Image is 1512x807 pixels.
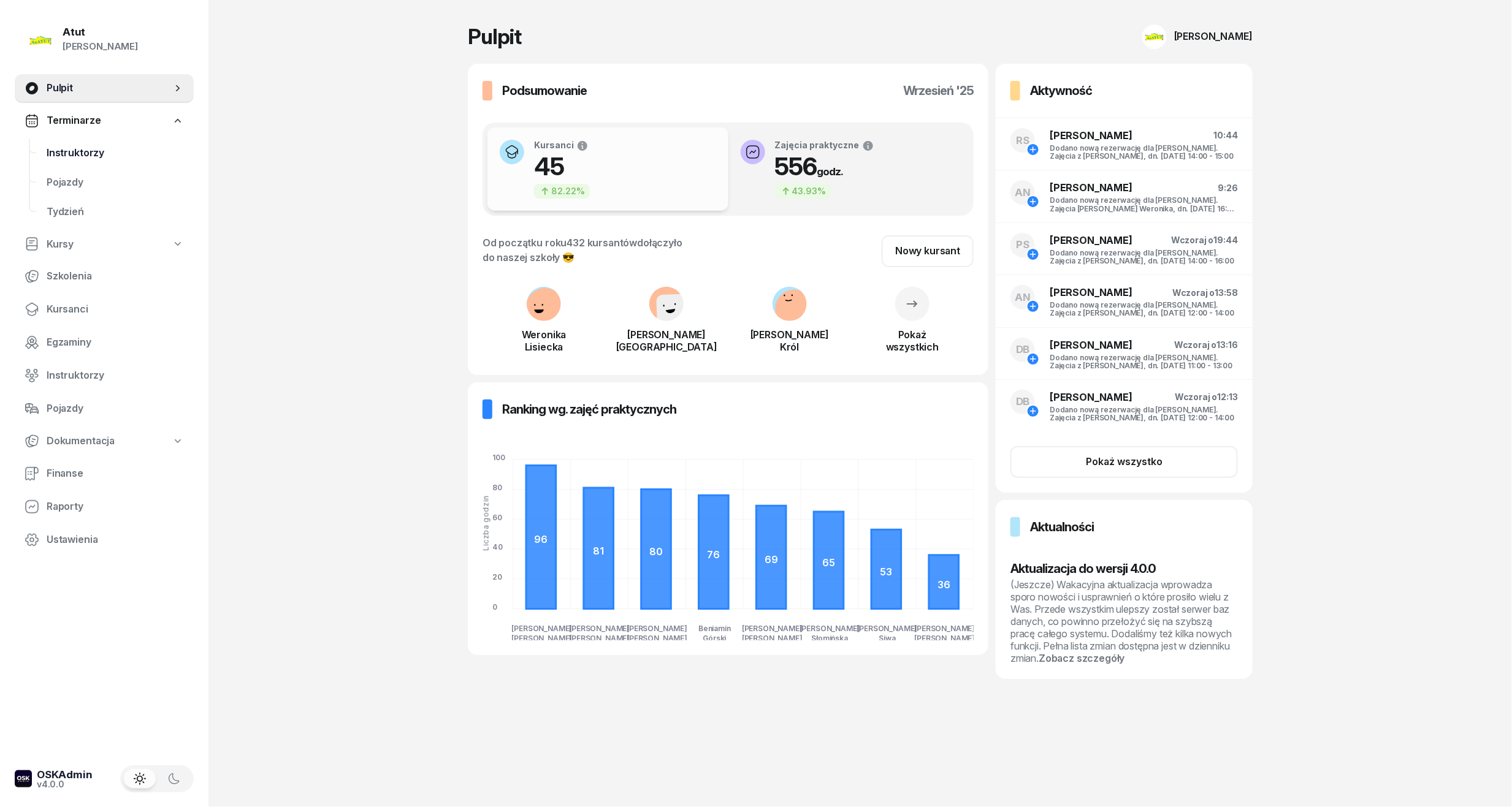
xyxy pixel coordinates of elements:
span: Tydzień [47,204,184,220]
tspan: [PERSON_NAME] [627,634,687,643]
h3: wrzesień '25 [903,81,974,100]
small: godz. [817,165,844,178]
div: Dodano nową rezerwację dla [PERSON_NAME]. Zajęcia z [PERSON_NAME], dn. [DATE] 12:00 - 14:00 [1050,301,1238,317]
span: Terminarze [47,113,101,129]
span: Pulpit [47,80,172,96]
span: AN [1015,292,1031,303]
div: Pokaż wszystko [1086,454,1163,470]
span: [PERSON_NAME] [1050,129,1132,142]
a: AktualnościAktualizacja do wersji 4.0.0(Jeszcze) Wakacyjna aktualizacja wprowadza sporo nowości i... [996,500,1253,679]
span: Egzaminy [47,335,184,350]
span: [PERSON_NAME] [1050,181,1132,194]
tspan: 0 [492,602,497,612]
tspan: 20 [492,572,502,582]
div: Kursanci [534,140,590,152]
a: [PERSON_NAME][GEOGRAPHIC_DATA] [605,311,728,353]
tspan: [PERSON_NAME] [742,624,803,634]
div: (Jeszcze) Wakacyjna aktualizacja wprowadza sporo nowości i usprawnień o które prosiło wielu z Was... [1010,578,1238,664]
span: Szkolenia [47,268,184,284]
span: Pojazdy [47,401,184,417]
a: Pojazdy [37,168,194,197]
span: 13:16 [1217,339,1238,350]
span: 9:26 [1218,183,1238,193]
span: Ustawienia [47,532,184,548]
a: Instruktorzy [15,361,194,390]
h1: 556 [775,152,874,181]
span: AN [1015,188,1031,198]
tspan: Górski [703,634,727,643]
a: Ustawienia [15,525,194,555]
div: Liczba godzin [482,495,490,551]
span: 19:44 [1214,235,1238,245]
span: 10:44 [1214,130,1238,140]
span: Finanse [47,466,184,482]
div: Pokaż wszystkich [851,328,974,353]
div: Dodano nową rezerwację dla [PERSON_NAME]. Zajęcia z [PERSON_NAME], dn. [DATE] 14:00 - 15:00 [1050,144,1238,160]
h1: Pulpit [468,26,521,47]
tspan: 40 [492,543,503,552]
a: AktywnośćRS[PERSON_NAME]10:44Dodano nową rezerwację dla [PERSON_NAME]. Zajęcia z [PERSON_NAME], d... [996,64,1253,493]
div: Nowy kursant [895,243,960,259]
tspan: Siwa [879,634,896,643]
div: Dodano nową rezerwację dla [PERSON_NAME]. Zajęcia z [PERSON_NAME], dn. [DATE] 11:00 - 13:00 [1050,354,1238,369]
a: Kursanci [15,295,194,324]
div: [PERSON_NAME] [63,39,138,55]
div: Dodano nową rezerwację dla [PERSON_NAME]. Zajęcia [PERSON_NAME] Weronika, dn. [DATE] 16:00 - 18:00 [1050,196,1238,212]
a: Pokażwszystkich [851,301,974,353]
tspan: Słomińska [812,634,849,643]
tspan: [PERSON_NAME] [569,624,630,634]
a: Terminarze [15,107,194,135]
img: logo-xs-dark@2x.png [15,770,32,787]
tspan: 100 [492,453,505,463]
h3: Ranking wg. zajęć praktycznych [502,400,676,419]
span: [PERSON_NAME] [1050,391,1132,403]
span: [PERSON_NAME] [1050,234,1132,246]
span: 13:58 [1215,287,1238,298]
a: Pojazdy [15,394,194,423]
tspan: Beniamin [698,624,731,634]
a: Dokumentacja [15,427,194,455]
div: [PERSON_NAME] Król [728,328,851,353]
span: Wczoraj o [1171,235,1214,245]
span: 432 kursantów [567,237,637,249]
tspan: [PERSON_NAME] [915,634,976,643]
div: Dodano nową rezerwację dla [PERSON_NAME]. Zajęcia z [PERSON_NAME], dn. [DATE] 14:00 - 16:00 [1050,249,1238,265]
tspan: [PERSON_NAME] [569,634,630,643]
span: Raporty [47,499,184,515]
a: Pulpit [15,74,194,103]
a: Nowy kursant [882,235,974,267]
a: Finanse [15,459,194,488]
a: WeronikaLisiecka [483,311,605,353]
h3: Aktualizacja do wersji 4.0.0 [1010,559,1238,578]
div: Weronika Lisiecka [483,328,605,353]
span: PS [1016,240,1029,250]
tspan: [PERSON_NAME] [857,624,918,634]
span: RS [1016,135,1029,146]
div: 82.22% [534,184,590,199]
div: v4.0.0 [37,780,93,789]
tspan: [PERSON_NAME] [742,634,803,643]
a: [PERSON_NAME]Król [728,311,851,353]
div: Od początku roku dołączyło do naszej szkoły 😎 [483,235,682,265]
h3: Podsumowanie [502,81,587,100]
div: Atut [63,27,138,37]
span: Wczoraj o [1174,339,1217,350]
h3: Aktualności [1030,517,1094,537]
tspan: 80 [492,483,502,492]
div: [PERSON_NAME] [1174,31,1253,41]
div: Zajęcia praktyczne [775,140,874,152]
span: Instruktorzy [47,145,184,161]
tspan: [PERSON_NAME] [512,634,573,643]
tspan: [PERSON_NAME] [627,624,687,634]
h1: 45 [534,152,590,181]
a: Szkolenia [15,262,194,291]
span: Kursanci [47,301,184,317]
button: Kursanci4582.22% [487,127,728,211]
h3: Aktywność [1030,81,1092,100]
span: DB [1016,344,1030,355]
tspan: 60 [492,513,502,522]
tspan: [PERSON_NAME] [915,624,976,634]
button: Zajęcia praktyczne556godz.43.93% [728,127,969,211]
button: Pokaż wszystko [1010,446,1238,478]
span: DB [1016,396,1030,407]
